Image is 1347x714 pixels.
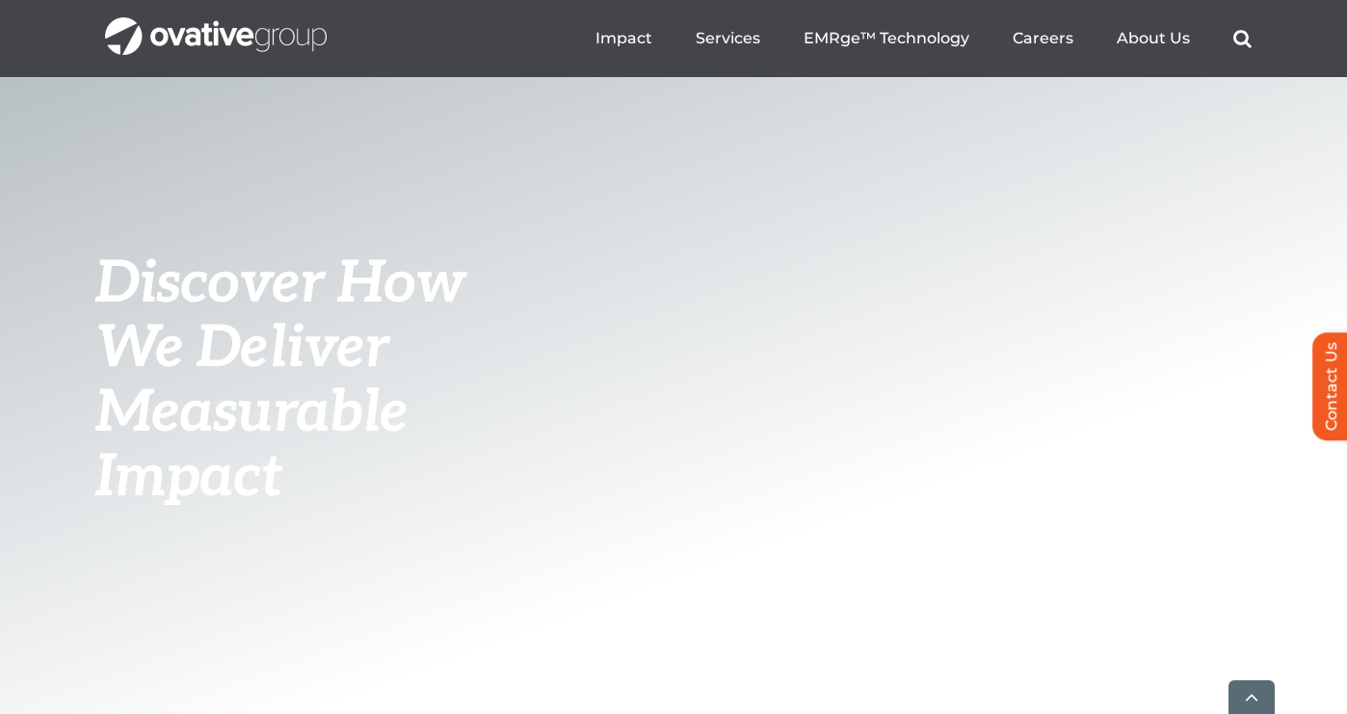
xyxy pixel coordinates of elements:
a: Impact [595,29,652,48]
a: Search [1233,29,1252,48]
a: Services [696,29,760,48]
a: About Us [1117,29,1190,48]
a: EMRge™ Technology [804,29,969,48]
span: Discover How [95,250,465,319]
a: OG_Full_horizontal_WHT [105,15,327,34]
span: We Deliver Measurable Impact [95,314,408,513]
nav: Menu [595,8,1252,69]
a: Careers [1013,29,1073,48]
